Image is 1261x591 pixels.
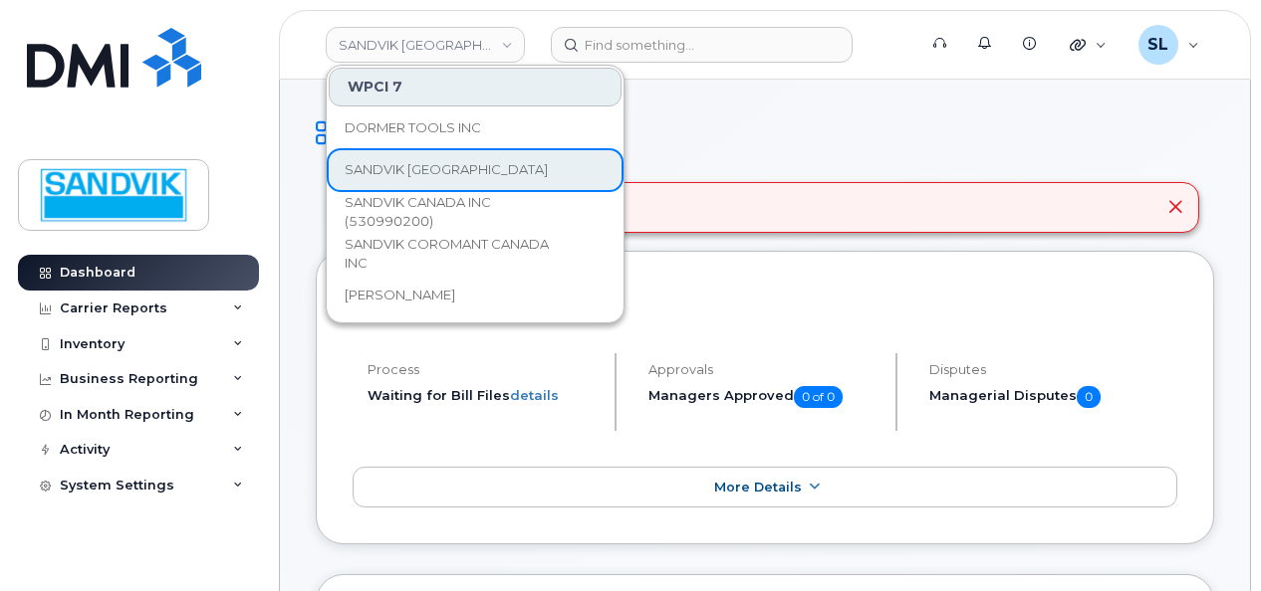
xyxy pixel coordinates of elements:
h5: Managers Approved [648,386,879,408]
h5: Managerial Disputes [929,386,1177,408]
h4: Process [368,362,598,377]
a: details [510,387,559,403]
span: More Details [714,480,802,494]
span: SANDVIK [GEOGRAPHIC_DATA] [345,160,548,180]
span: [PERSON_NAME] [345,286,455,305]
a: SANDVIK [GEOGRAPHIC_DATA] [329,150,622,190]
a: DORMER TOOLS INC [329,108,622,148]
h4: Disputes [929,362,1177,377]
span: SANDVIK COROMANT CANADA INC [345,235,574,274]
h4: Approvals [648,362,879,377]
a: [PERSON_NAME] [329,276,622,315]
span: DORMER TOOLS INC [345,118,481,138]
li: Waiting for Bill Files [368,386,598,405]
div: WPCI 7 [329,68,622,106]
h2: [DATE] Billing Cycle [353,288,1177,317]
h1: Dashboard [316,115,1214,150]
a: SANDVIK COROMANT CANADA INC [329,234,622,274]
span: 0 of 0 [794,386,843,408]
span: SANDVIK CANADA INC (530990200) [345,193,574,232]
a: SANDVIK CANADA INC (530990200) [329,192,622,232]
span: 0 [1077,386,1101,408]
